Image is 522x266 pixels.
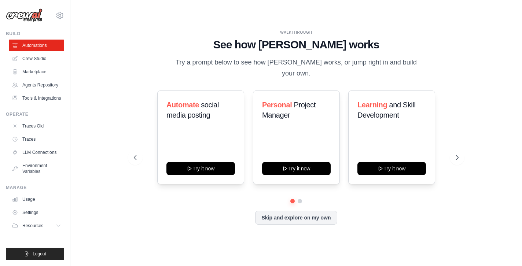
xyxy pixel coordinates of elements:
[9,207,64,218] a: Settings
[9,79,64,91] a: Agents Repository
[9,40,64,51] a: Automations
[262,101,292,109] span: Personal
[9,193,64,205] a: Usage
[6,185,64,191] div: Manage
[9,92,64,104] a: Tools & Integrations
[166,162,235,175] button: Try it now
[166,101,199,109] span: Automate
[166,101,219,119] span: social media posting
[357,101,415,119] span: and Skill Development
[134,38,459,51] h1: See how [PERSON_NAME] works
[9,120,64,132] a: Traces Old
[262,162,331,175] button: Try it now
[9,220,64,232] button: Resources
[262,101,316,119] span: Project Manager
[255,211,337,225] button: Skip and explore on my own
[9,147,64,158] a: LLM Connections
[6,8,43,22] img: Logo
[22,223,43,229] span: Resources
[6,31,64,37] div: Build
[9,160,64,177] a: Environment Variables
[9,66,64,78] a: Marketplace
[9,133,64,145] a: Traces
[134,30,459,35] div: WALKTHROUGH
[33,251,46,257] span: Logout
[9,53,64,64] a: Crew Studio
[357,101,387,109] span: Learning
[357,162,426,175] button: Try it now
[6,248,64,260] button: Logout
[173,57,419,79] p: Try a prompt below to see how [PERSON_NAME] works, or jump right in and build your own.
[6,111,64,117] div: Operate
